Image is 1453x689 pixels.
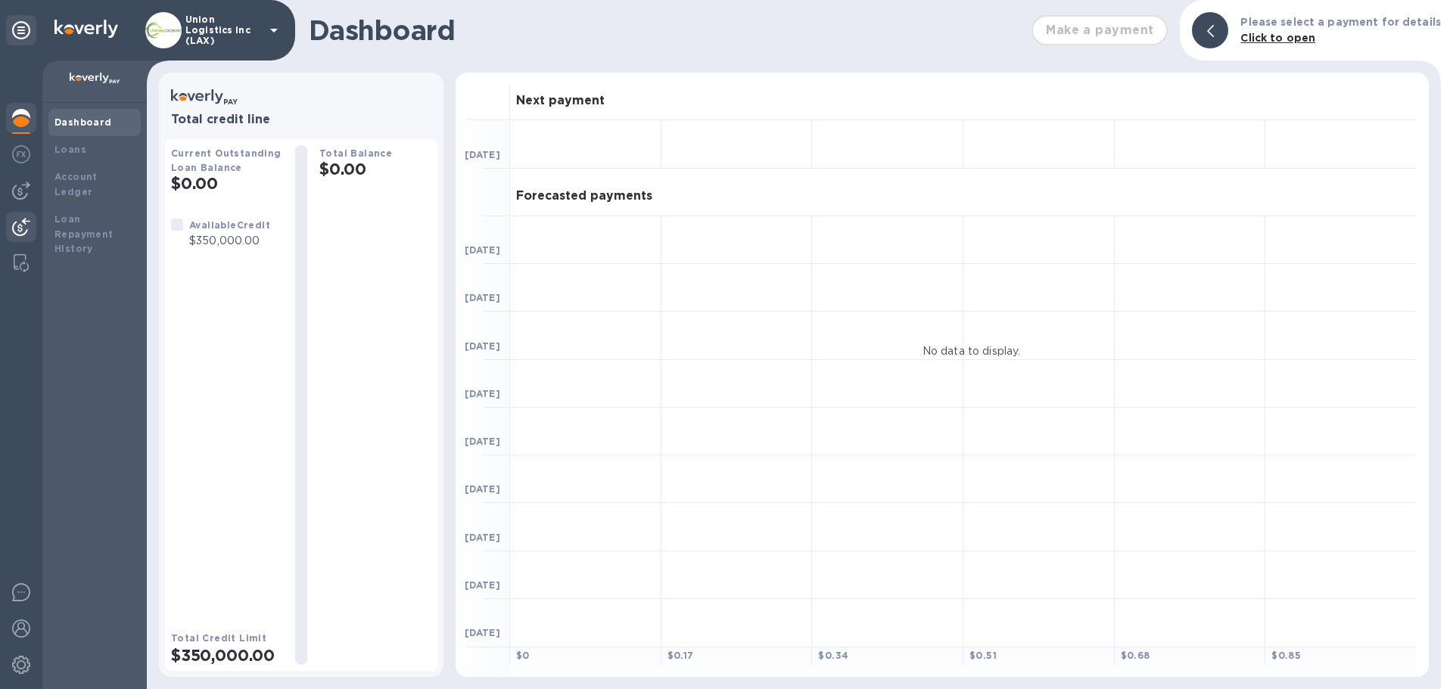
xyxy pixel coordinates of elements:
[54,171,98,197] b: Account Ledger
[465,483,500,495] b: [DATE]
[54,144,86,155] b: Loans
[465,388,500,399] b: [DATE]
[516,650,530,661] b: $ 0
[189,219,270,231] b: Available Credit
[1271,650,1301,661] b: $ 0.85
[667,650,694,661] b: $ 0.17
[6,15,36,45] div: Unpin categories
[309,14,1024,46] h1: Dashboard
[465,532,500,543] b: [DATE]
[465,292,500,303] b: [DATE]
[818,650,848,661] b: $ 0.34
[1240,32,1315,44] b: Click to open
[969,650,997,661] b: $ 0.51
[1121,650,1150,661] b: $ 0.68
[171,147,282,173] b: Current Outstanding Loan Balance
[465,340,500,352] b: [DATE]
[465,627,500,638] b: [DATE]
[516,189,652,203] h3: Forecasted payments
[171,174,283,193] h2: $0.00
[923,343,1021,358] p: No data to display.
[319,160,431,178] h2: $0.00
[171,113,431,127] h3: Total credit line
[465,149,500,160] b: [DATE]
[465,579,500,591] b: [DATE]
[54,116,112,128] b: Dashboard
[1240,16,1441,28] b: Please select a payment for details
[516,94,605,108] h3: Next payment
[185,14,261,46] p: Union Logistics Inc (LAX)
[465,436,500,447] b: [DATE]
[319,147,392,159] b: Total Balance
[171,646,283,665] h2: $350,000.00
[171,632,266,644] b: Total Credit Limit
[465,244,500,256] b: [DATE]
[189,233,270,249] p: $350,000.00
[12,145,30,163] img: Foreign exchange
[54,213,114,255] b: Loan Repayment History
[54,20,118,38] img: Logo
